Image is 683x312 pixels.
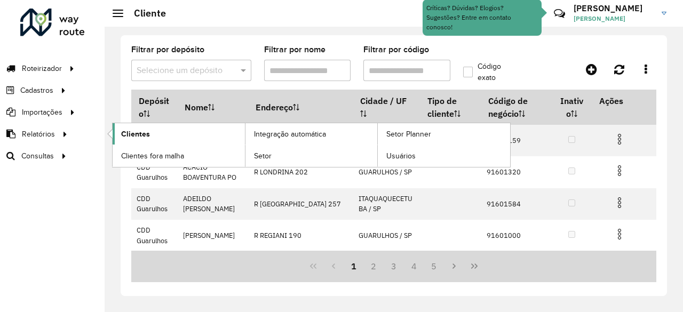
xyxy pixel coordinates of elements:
th: Depósito [131,90,177,125]
button: Next Page [444,256,464,276]
span: Clientes [121,129,150,140]
th: Inativo [552,90,592,125]
span: Consultas [21,150,54,162]
td: GUARULHOS / SP [353,156,420,188]
button: 2 [363,256,384,276]
h3: [PERSON_NAME] [574,3,654,13]
td: 91601000 [481,220,552,251]
td: GUARULHOS / SP [353,220,420,251]
label: Código exato [463,61,517,83]
label: Filtrar por código [363,43,429,56]
th: Nome [177,90,248,125]
a: Setor [245,145,378,166]
span: Relatórios [22,129,55,140]
td: 91601584 [481,188,552,220]
td: CDD Guarulhos [131,156,177,188]
td: CDD Guarulhos [131,188,177,220]
td: R LONDRINA 202 [248,156,353,188]
h2: Cliente [123,7,166,19]
button: 3 [384,256,404,276]
span: Setor Planner [386,129,431,140]
button: 5 [424,256,444,276]
a: Clientes fora malha [113,145,245,166]
a: Integração automática [245,123,378,145]
span: Integração automática [254,129,326,140]
label: Filtrar por depósito [131,43,204,56]
td: ADEILDO [PERSON_NAME] [177,188,248,220]
a: Clientes [113,123,245,145]
td: R REGIANI 190 [248,220,353,251]
a: Contato Rápido [548,2,571,25]
a: Usuários [378,145,510,166]
span: Usuários [386,150,416,162]
td: 91601320 [481,156,552,188]
td: [PERSON_NAME] [177,220,248,251]
td: CDD Guarulhos [131,220,177,251]
button: Last Page [464,256,485,276]
a: Setor Planner [378,123,510,145]
td: ACACIO BOAVENTURA PO [177,156,248,188]
th: Cidade / UF [353,90,420,125]
td: R [GEOGRAPHIC_DATA] 257 [248,188,353,220]
span: Setor [254,150,272,162]
label: Filtrar por nome [264,43,325,56]
button: 4 [404,256,424,276]
span: Clientes fora malha [121,150,184,162]
th: Código de negócio [481,90,552,125]
th: Ações [592,90,656,112]
button: 1 [344,256,364,276]
td: 91600159 [481,125,552,156]
th: Endereço [248,90,353,125]
span: Cadastros [20,85,53,96]
span: Importações [22,107,62,118]
span: Roteirizador [22,63,62,74]
th: Tipo de cliente [420,90,481,125]
span: [PERSON_NAME] [574,14,654,23]
td: ITAQUAQUECETUBA / SP [353,188,420,220]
